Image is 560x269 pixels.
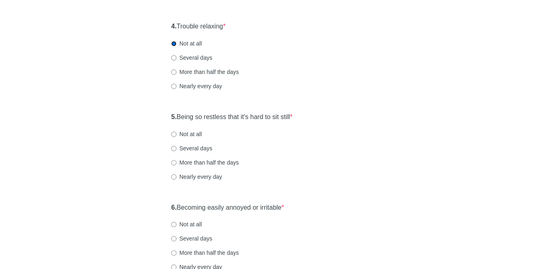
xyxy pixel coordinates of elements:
[171,22,226,31] label: Trouble relaxing
[171,82,222,90] label: Nearly every day
[171,158,239,167] label: More than half the days
[171,249,239,257] label: More than half the days
[171,146,176,151] input: Several days
[171,113,292,122] label: Being so restless that it's hard to sit still
[171,39,202,48] label: Not at all
[171,132,176,137] input: Not at all
[171,204,176,211] strong: 6.
[171,84,176,89] input: Nearly every day
[171,69,176,75] input: More than half the days
[171,203,284,213] label: Becoming easily annoyed or irritable
[171,68,239,76] label: More than half the days
[171,250,176,256] input: More than half the days
[171,41,176,46] input: Not at all
[171,113,176,120] strong: 5.
[171,160,176,165] input: More than half the days
[171,236,176,241] input: Several days
[171,220,202,228] label: Not at all
[171,130,202,138] label: Not at all
[171,23,176,30] strong: 4.
[171,55,176,61] input: Several days
[171,174,176,180] input: Nearly every day
[171,144,212,152] label: Several days
[171,234,212,243] label: Several days
[171,54,212,62] label: Several days
[171,173,222,181] label: Nearly every day
[171,222,176,227] input: Not at all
